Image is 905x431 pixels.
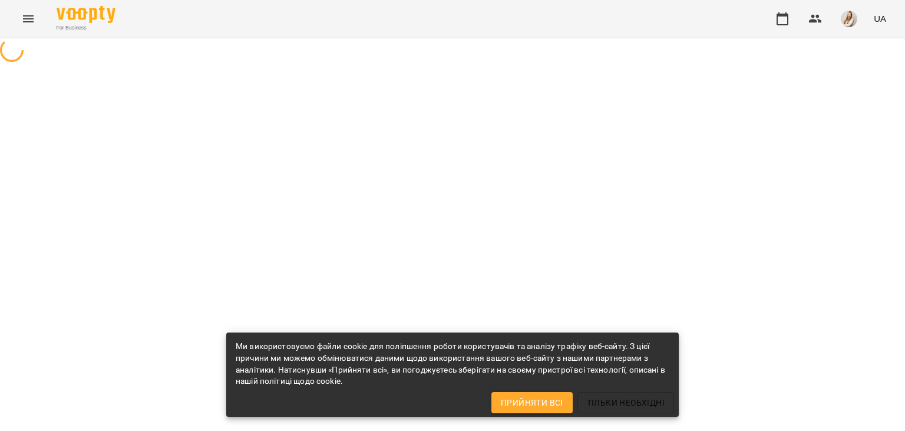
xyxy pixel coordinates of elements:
[874,12,886,25] span: UA
[57,24,115,32] span: For Business
[841,11,857,27] img: db46d55e6fdf8c79d257263fe8ff9f52.jpeg
[14,5,42,33] button: Menu
[869,8,891,29] button: UA
[57,6,115,23] img: Voopty Logo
